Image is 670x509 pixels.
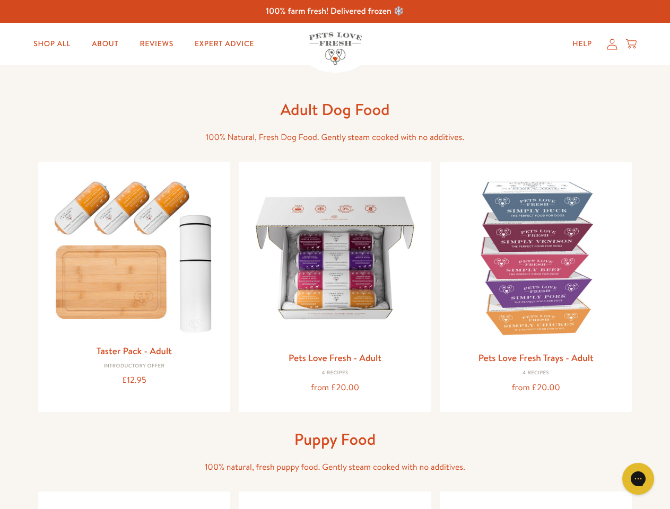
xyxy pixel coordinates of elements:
[448,370,624,376] div: 4 Recipes
[47,373,222,388] div: £12.95
[247,170,423,346] img: Pets Love Fresh - Adult
[247,370,423,376] div: 4 Recipes
[448,381,624,395] div: from £20.00
[131,33,181,55] a: Reviews
[617,459,659,498] iframe: Gorgias live chat messenger
[289,351,381,364] a: Pets Love Fresh - Adult
[206,131,464,143] span: 100% Natural, Fresh Dog Food. Gently steam cooked with no additives.
[448,170,624,346] img: Pets Love Fresh Trays - Adult
[205,461,465,473] span: 100% natural, fresh puppy food. Gently steam cooked with no additives.
[166,99,505,120] h1: Adult Dog Food
[478,351,594,364] a: Pets Love Fresh Trays - Adult
[186,33,263,55] a: Expert Advice
[47,170,222,338] img: Taster Pack - Adult
[47,363,222,370] div: Introductory Offer
[309,32,362,65] img: Pets Love Fresh
[83,33,127,55] a: About
[247,381,423,395] div: from £20.00
[166,429,505,450] h1: Puppy Food
[25,33,79,55] a: Shop All
[97,344,172,357] a: Taster Pack - Adult
[564,33,601,55] a: Help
